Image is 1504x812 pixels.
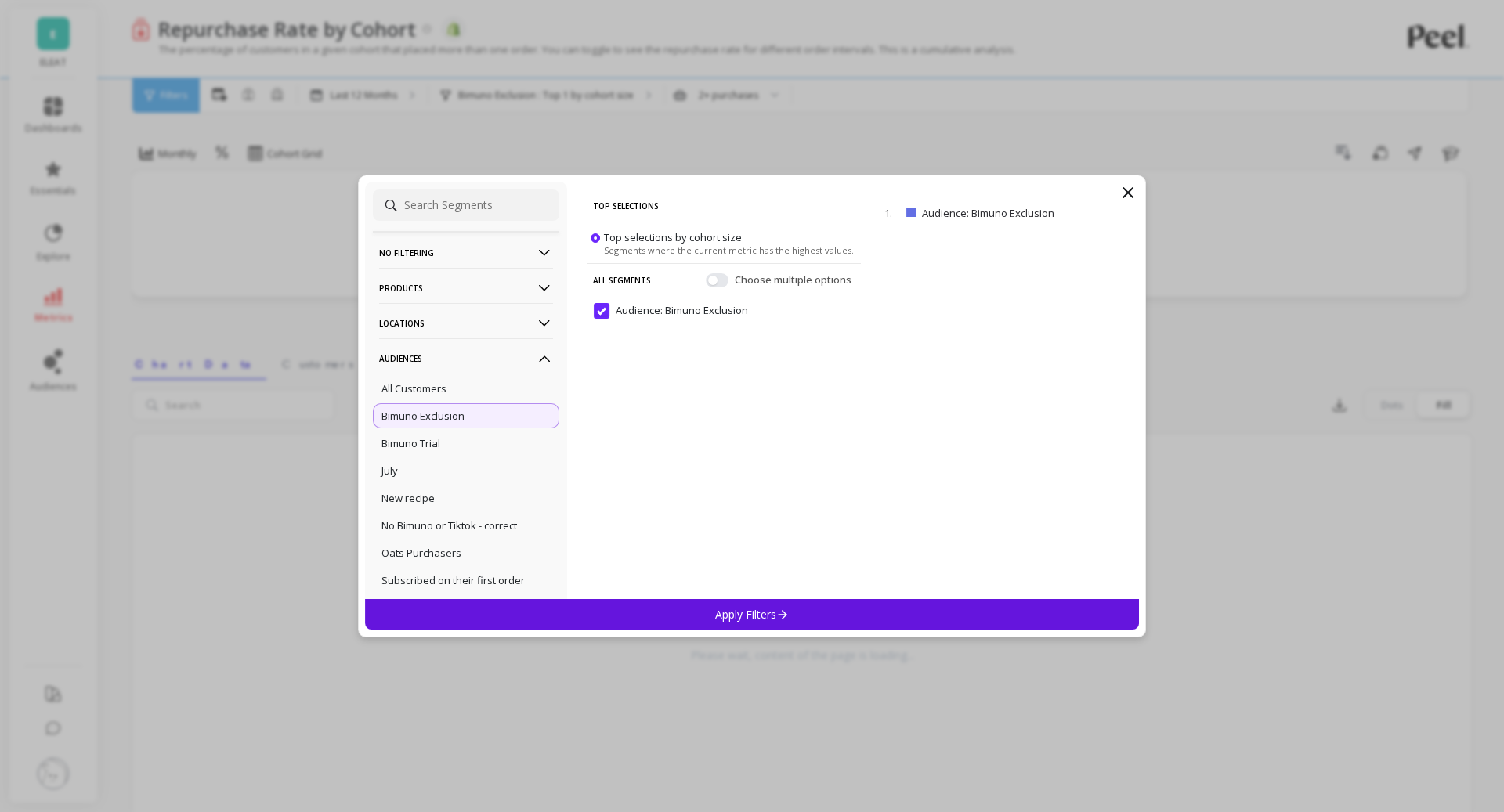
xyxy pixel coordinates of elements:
[594,303,748,319] span: Audience: Bimuno Exclusion
[715,607,790,622] p: Apply Filters
[922,206,1091,220] p: Audience: Bimuno Exclusion
[381,518,517,532] p: No Bimuno or Tiktok - correct
[379,233,553,272] p: No filtering
[379,338,553,378] p: Audiences
[735,272,855,287] span: Choose multiple options
[379,303,553,343] p: Locations
[593,263,651,296] p: All Segments
[381,409,465,423] p: Bimuno Exclusion
[381,381,446,395] p: All Customers
[379,268,553,308] p: Products
[381,573,525,587] p: Subscribed on their first order
[381,491,435,505] p: New recipe
[381,436,440,450] p: Bimuno Trial
[373,189,559,221] input: Search Segments
[604,229,742,244] span: Top selections by cohort size
[604,244,854,255] span: Segments where the current metric has the highest values.
[381,464,398,478] p: July
[381,546,461,560] p: Oats Purchasers
[593,189,855,222] p: Top Selections
[884,206,900,220] p: 1.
